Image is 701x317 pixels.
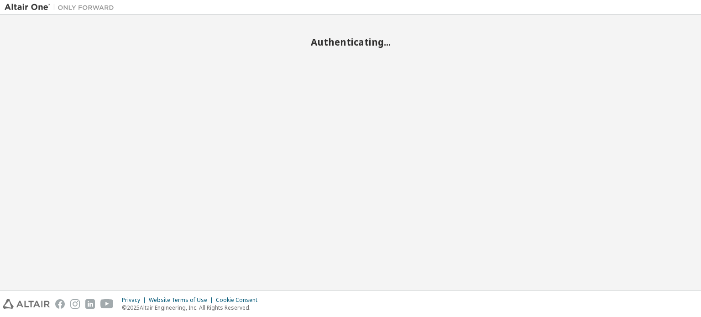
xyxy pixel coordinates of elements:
[149,296,216,304] div: Website Terms of Use
[100,299,114,309] img: youtube.svg
[5,3,119,12] img: Altair One
[55,299,65,309] img: facebook.svg
[3,299,50,309] img: altair_logo.svg
[5,36,696,48] h2: Authenticating...
[85,299,95,309] img: linkedin.svg
[70,299,80,309] img: instagram.svg
[122,304,263,312] p: © 2025 Altair Engineering, Inc. All Rights Reserved.
[216,296,263,304] div: Cookie Consent
[122,296,149,304] div: Privacy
